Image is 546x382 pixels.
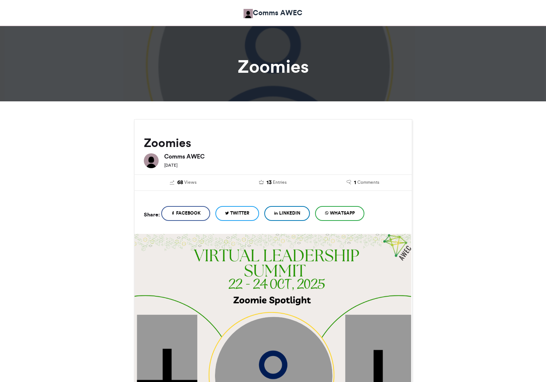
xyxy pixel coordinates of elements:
[144,136,403,150] h2: Zoomies
[144,179,223,187] a: 68 Views
[67,58,479,75] h1: Zoomies
[177,179,183,187] span: 68
[515,352,539,375] iframe: chat widget
[244,7,302,18] a: Comms AWEC
[244,9,253,18] img: Comms AWEC
[324,179,403,187] a: 1 Comments
[315,206,364,221] a: WhatsApp
[230,210,249,216] span: Twitter
[267,179,272,187] span: 13
[264,206,310,221] a: LinkedIn
[184,179,196,186] span: Views
[164,153,403,159] h6: Comms AWEC
[161,206,210,221] a: Facebook
[144,153,159,168] img: Comms AWEC
[330,210,355,216] span: WhatsApp
[215,206,259,221] a: Twitter
[164,163,178,168] small: [DATE]
[357,179,379,186] span: Comments
[354,179,356,187] span: 1
[176,210,201,216] span: Facebook
[234,179,312,187] a: 13 Entries
[279,210,300,216] span: LinkedIn
[144,210,160,219] h5: Share:
[273,179,287,186] span: Entries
